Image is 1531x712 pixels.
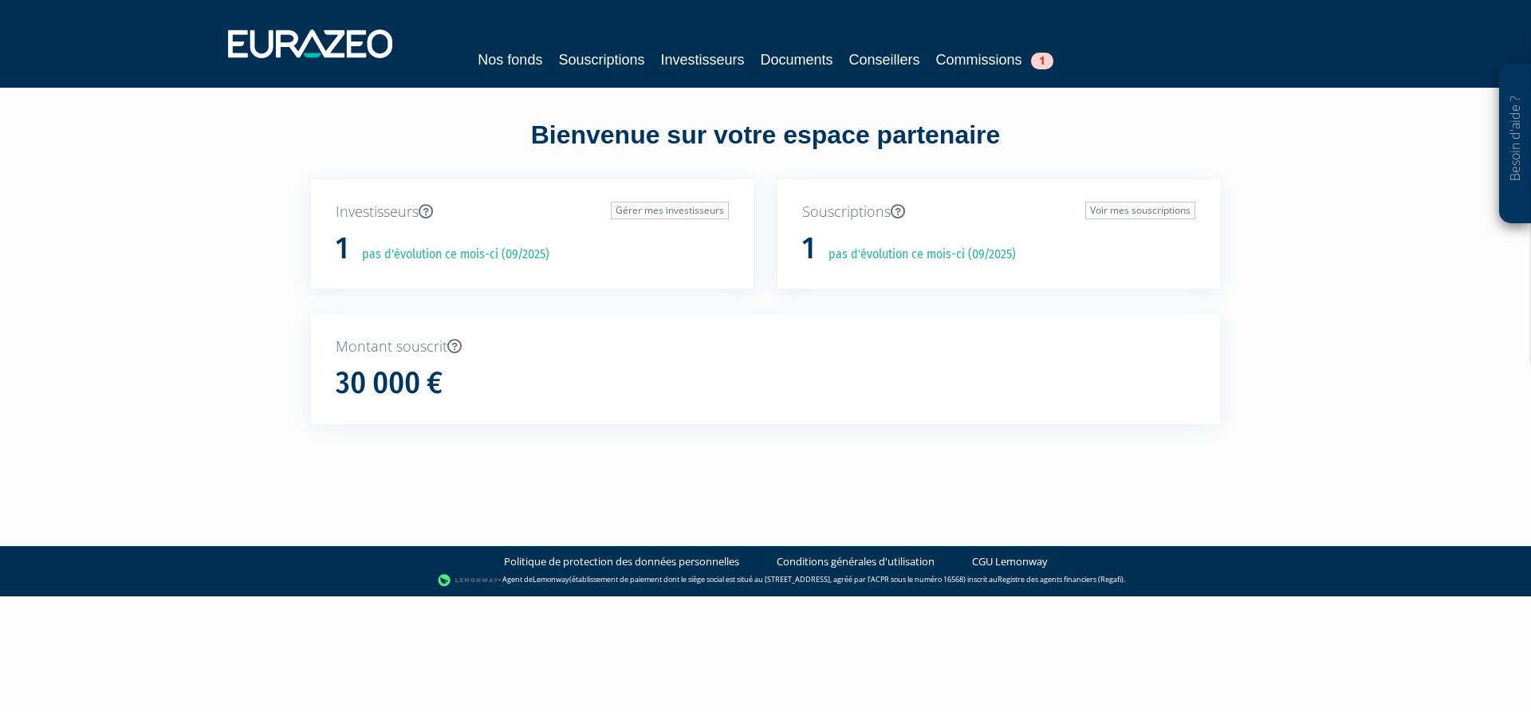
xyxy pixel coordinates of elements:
a: Documents [761,49,833,71]
span: 1 [1031,53,1053,69]
a: Investisseurs [660,49,744,71]
p: Montant souscrit [336,336,1195,357]
a: Lemonway [533,574,569,584]
a: Nos fonds [478,49,542,71]
a: Conditions générales d'utilisation [777,554,935,569]
a: Souscriptions [558,49,644,71]
a: Commissions1 [936,49,1053,71]
div: Bienvenue sur votre espace partenaire [299,117,1232,179]
p: pas d'évolution ce mois-ci (09/2025) [351,246,549,264]
p: Besoin d'aide ? [1506,73,1525,216]
a: Voir mes souscriptions [1085,202,1195,219]
h1: 30 000 € [336,367,443,400]
h1: 1 [802,232,815,266]
a: Gérer mes investisseurs [611,202,729,219]
img: logo-lemonway.png [438,572,499,588]
a: Conseillers [849,49,920,71]
p: Souscriptions [802,202,1195,222]
h1: 1 [336,232,348,266]
a: Politique de protection des données personnelles [504,554,739,569]
a: CGU Lemonway [972,554,1048,569]
a: Registre des agents financiers (Regafi) [998,574,1124,584]
img: 1732889491-logotype_eurazeo_blanc_rvb.png [228,30,392,58]
p: Investisseurs [336,202,729,222]
p: pas d'évolution ce mois-ci (09/2025) [817,246,1016,264]
div: - Agent de (établissement de paiement dont le siège social est situé au [STREET_ADDRESS], agréé p... [16,572,1515,588]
